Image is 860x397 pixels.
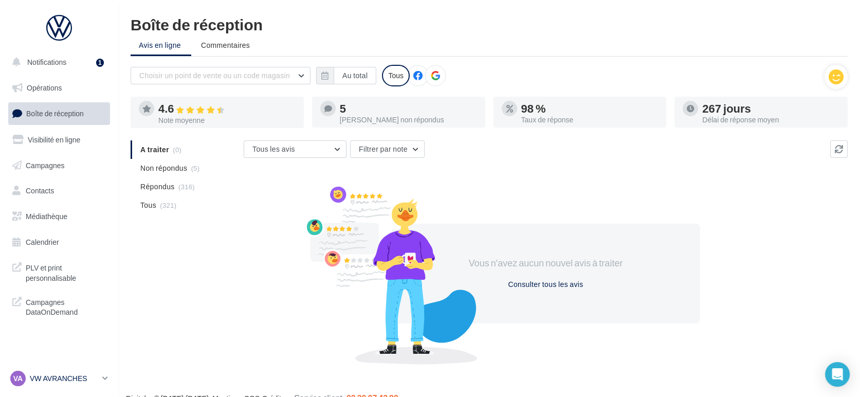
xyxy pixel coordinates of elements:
[178,183,195,191] span: (316)
[26,238,59,246] span: Calendrier
[131,67,310,84] button: Choisir un point de vente ou un code magasin
[382,65,410,86] div: Tous
[8,369,110,388] a: VA VW AVRANCHES
[504,278,587,291] button: Consulter tous les avis
[340,116,477,123] div: [PERSON_NAME] non répondus
[6,51,108,73] button: Notifications 1
[458,257,634,270] div: Vous n'avez aucun nouvel avis à traiter
[131,16,848,32] div: Boîte de réception
[13,373,23,384] span: VA
[6,155,112,176] a: Campagnes
[191,164,200,172] span: (5)
[521,116,658,123] div: Taux de réponse
[201,41,250,49] span: Commentaires
[350,140,425,158] button: Filtrer par note
[26,109,84,118] span: Boîte de réception
[26,186,54,195] span: Contacts
[244,140,346,158] button: Tous les avis
[158,103,296,115] div: 4.6
[825,362,850,387] div: Open Intercom Messenger
[6,129,112,151] a: Visibilité en ligne
[140,163,187,173] span: Non répondus
[6,291,112,321] a: Campagnes DataOnDemand
[140,182,175,192] span: Répondus
[26,160,65,169] span: Campagnes
[702,116,839,123] div: Délai de réponse moyen
[140,200,156,210] span: Tous
[334,67,376,84] button: Au total
[6,206,112,227] a: Médiathèque
[96,59,104,67] div: 1
[6,231,112,253] a: Calendrier
[27,58,66,66] span: Notifications
[27,83,62,92] span: Opérations
[26,261,106,283] span: PLV et print personnalisable
[26,212,67,221] span: Médiathèque
[6,102,112,124] a: Boîte de réception
[6,257,112,287] a: PLV et print personnalisable
[160,201,176,209] span: (321)
[28,135,80,144] span: Visibilité en ligne
[702,103,839,114] div: 267 jours
[340,103,477,114] div: 5
[6,180,112,202] a: Contacts
[316,67,376,84] button: Au total
[521,103,658,114] div: 98 %
[26,295,106,317] span: Campagnes DataOnDemand
[139,71,290,80] span: Choisir un point de vente ou un code magasin
[6,77,112,99] a: Opérations
[158,117,296,124] div: Note moyenne
[30,373,98,384] p: VW AVRANCHES
[252,145,295,153] span: Tous les avis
